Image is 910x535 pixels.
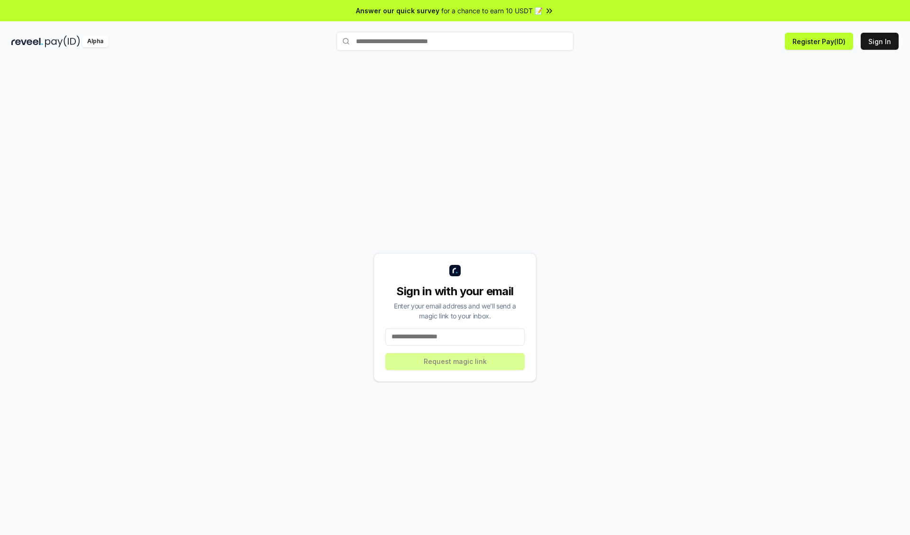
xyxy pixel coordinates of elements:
img: pay_id [45,36,80,47]
span: for a chance to earn 10 USDT 📝 [441,6,543,16]
div: Enter your email address and we’ll send a magic link to your inbox. [385,301,525,321]
button: Sign In [861,33,899,50]
div: Sign in with your email [385,284,525,299]
button: Register Pay(ID) [785,33,853,50]
img: logo_small [449,265,461,276]
span: Answer our quick survey [356,6,439,16]
div: Alpha [82,36,109,47]
img: reveel_dark [11,36,43,47]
